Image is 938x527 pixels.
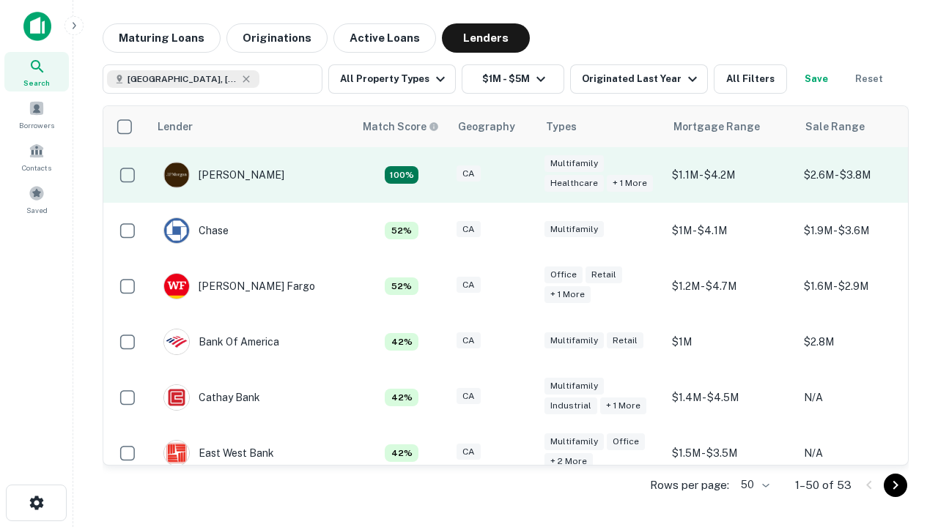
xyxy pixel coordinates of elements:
[149,106,354,147] th: Lender
[607,332,643,349] div: Retail
[665,106,797,147] th: Mortgage Range
[665,203,797,258] td: $1M - $4.1M
[462,64,564,94] button: $1M - $5M
[665,425,797,481] td: $1.5M - $3.5M
[103,23,221,53] button: Maturing Loans
[544,397,597,414] div: Industrial
[4,52,69,91] a: Search
[385,166,418,184] div: Matching Properties: 17, hasApolloMatch: undefined
[544,221,604,238] div: Multifamily
[163,217,229,244] div: Chase
[163,440,274,466] div: East West Bank
[385,222,418,239] div: Matching Properties: 5, hasApolloMatch: undefined
[457,277,481,294] div: CA
[457,332,481,349] div: CA
[457,388,481,405] div: CA
[164,385,189,410] img: picture
[607,175,653,192] div: + 1 more
[457,165,481,182] div: CA
[544,266,583,283] div: Office
[544,332,604,349] div: Multifamily
[546,118,577,135] div: Types
[797,258,928,314] td: $1.6M - $2.9M
[793,64,840,94] button: Save your search to get updates of matches that match your search criteria.
[158,118,193,135] div: Lender
[544,175,604,192] div: Healthcare
[164,162,189,187] img: picture
[163,329,279,355] div: Bank Of America
[797,370,928,425] td: N/A
[797,203,928,258] td: $1.9M - $3.6M
[22,162,51,173] span: Contacts
[363,119,436,135] h6: Match Score
[457,444,481,460] div: CA
[26,204,48,216] span: Saved
[797,314,928,370] td: $2.8M
[607,433,645,450] div: Office
[665,314,797,370] td: $1M
[333,23,436,53] button: Active Loans
[537,106,665,147] th: Types
[665,258,797,314] td: $1.2M - $4.7M
[385,277,418,295] div: Matching Properties: 5, hasApolloMatch: undefined
[805,118,865,135] div: Sale Range
[544,155,604,172] div: Multifamily
[884,474,907,497] button: Go to next page
[385,333,418,351] div: Matching Properties: 4, hasApolloMatch: undefined
[665,370,797,425] td: $1.4M - $4.5M
[163,384,260,411] div: Cathay Bank
[458,118,515,135] div: Geography
[163,273,315,299] div: [PERSON_NAME] Fargo
[164,329,189,354] img: picture
[797,106,928,147] th: Sale Range
[385,444,418,462] div: Matching Properties: 4, hasApolloMatch: undefined
[865,410,938,480] iframe: Chat Widget
[449,106,537,147] th: Geography
[544,453,593,470] div: + 2 more
[714,64,787,94] button: All Filters
[226,23,328,53] button: Originations
[650,476,729,494] p: Rows per page:
[457,221,481,238] div: CA
[354,106,449,147] th: Capitalize uses an advanced AI algorithm to match your search with the best lender. The match sco...
[19,119,54,131] span: Borrowers
[544,378,604,395] div: Multifamily
[164,274,189,299] img: picture
[797,425,928,481] td: N/A
[673,118,760,135] div: Mortgage Range
[23,12,51,41] img: capitalize-icon.png
[328,64,456,94] button: All Property Types
[570,64,708,94] button: Originated Last Year
[4,94,69,134] a: Borrowers
[164,441,189,466] img: picture
[586,266,622,283] div: Retail
[544,286,591,303] div: + 1 more
[23,77,50,89] span: Search
[4,137,69,176] a: Contacts
[846,64,893,94] button: Reset
[544,433,604,450] div: Multifamily
[363,119,439,135] div: Capitalize uses an advanced AI algorithm to match your search with the best lender. The match sco...
[735,474,772,496] div: 50
[442,23,530,53] button: Lenders
[797,147,928,203] td: $2.6M - $3.8M
[665,147,797,203] td: $1.1M - $4.2M
[128,72,237,86] span: [GEOGRAPHIC_DATA], [GEOGRAPHIC_DATA], [GEOGRAPHIC_DATA]
[600,397,646,414] div: + 1 more
[164,218,189,243] img: picture
[163,162,284,188] div: [PERSON_NAME]
[582,70,701,88] div: Originated Last Year
[385,389,418,406] div: Matching Properties: 4, hasApolloMatch: undefined
[795,476,852,494] p: 1–50 of 53
[4,179,69,219] a: Saved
